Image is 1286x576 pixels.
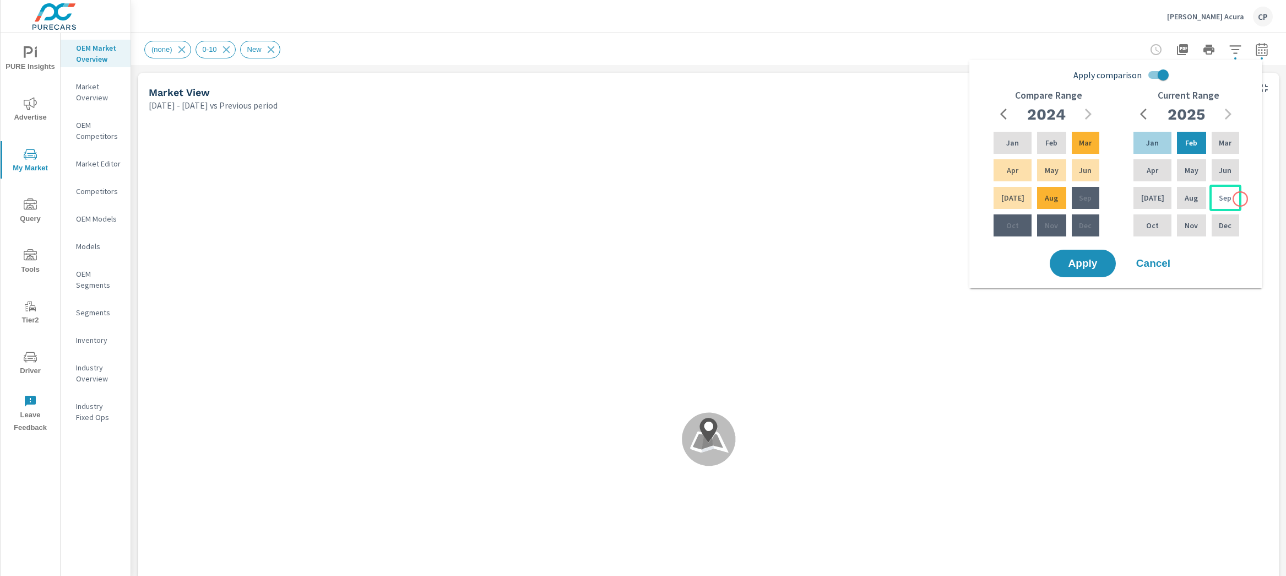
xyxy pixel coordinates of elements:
[61,332,131,348] div: Inventory
[61,40,131,67] div: OEM Market Overview
[149,99,278,112] p: [DATE] - [DATE] vs Previous period
[1219,192,1231,203] p: Sep
[4,351,57,378] span: Driver
[1050,250,1116,277] button: Apply
[1158,90,1219,101] h6: Current Range
[1198,39,1220,61] button: Print Report
[76,158,122,169] p: Market Editor
[240,41,280,58] div: New
[1167,12,1244,21] p: [PERSON_NAME] Acura
[1,33,60,439] div: nav menu
[1061,259,1105,268] span: Apply
[1146,137,1159,148] p: Jan
[1219,165,1231,176] p: Jun
[4,46,57,73] span: PURE Insights
[1255,79,1273,97] button: Minimize Widget
[76,120,122,142] p: OEM Competitors
[1185,192,1198,203] p: Aug
[1185,220,1198,231] p: Nov
[1045,220,1058,231] p: Nov
[76,362,122,384] p: Industry Overview
[61,211,131,227] div: OEM Models
[76,186,122,197] p: Competitors
[1147,165,1158,176] p: Apr
[61,117,131,144] div: OEM Competitors
[1171,39,1193,61] button: "Export Report to PDF"
[1007,165,1018,176] p: Apr
[1027,105,1066,124] h2: 2024
[76,42,122,64] p: OEM Market Overview
[4,198,57,225] span: Query
[1079,220,1092,231] p: Dec
[1006,137,1019,148] p: Jan
[4,148,57,175] span: My Market
[61,155,131,172] div: Market Editor
[1253,7,1273,26] div: CP
[1006,220,1019,231] p: Oct
[149,87,210,98] h5: Market View
[1168,105,1205,124] h2: 2025
[1045,192,1058,203] p: Aug
[61,78,131,106] div: Market Overview
[1079,137,1092,148] p: Mar
[76,213,122,224] p: OEM Models
[76,335,122,346] p: Inventory
[1079,192,1092,203] p: Sep
[1001,192,1024,203] p: [DATE]
[76,241,122,252] p: Models
[61,183,131,200] div: Competitors
[1045,137,1057,148] p: Feb
[1185,137,1197,148] p: Feb
[1015,90,1082,101] h6: Compare Range
[1251,39,1273,61] button: Select Date Range
[241,45,268,53] span: New
[76,401,122,423] p: Industry Fixed Ops
[145,45,179,53] span: (none)
[1120,250,1186,277] button: Cancel
[1045,165,1059,176] p: May
[61,359,131,387] div: Industry Overview
[1073,68,1142,82] span: Apply comparison
[1079,165,1092,176] p: Jun
[196,45,224,53] span: 0-10
[4,395,57,434] span: Leave Feedback
[61,398,131,426] div: Industry Fixed Ops
[61,266,131,293] div: OEM Segments
[1219,137,1231,148] p: Mar
[1131,259,1175,268] span: Cancel
[4,249,57,276] span: Tools
[76,268,122,290] p: OEM Segments
[4,300,57,327] span: Tier2
[61,304,131,321] div: Segments
[196,41,236,58] div: 0-10
[1219,220,1231,231] p: Dec
[1146,220,1159,231] p: Oct
[144,41,191,58] div: (none)
[4,97,57,124] span: Advertise
[61,238,131,255] div: Models
[76,307,122,318] p: Segments
[76,81,122,103] p: Market Overview
[1185,165,1198,176] p: May
[1141,192,1164,203] p: [DATE]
